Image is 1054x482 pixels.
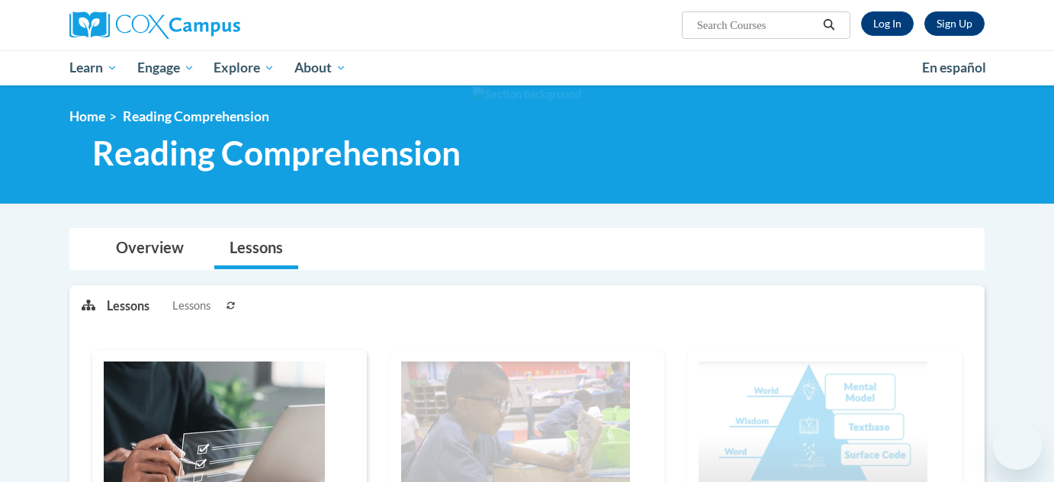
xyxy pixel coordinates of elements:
a: Lessons [214,229,298,269]
span: About [294,59,346,77]
a: Cox Campus [69,11,359,39]
a: Home [69,108,105,124]
a: Register [924,11,985,36]
a: Log In [861,11,914,36]
a: Overview [101,229,199,269]
span: Lessons [172,297,210,314]
a: About [284,50,356,85]
span: Learn [69,59,117,77]
span: Explore [214,59,275,77]
a: Learn [59,50,127,85]
span: Reading Comprehension [92,133,461,173]
a: Explore [204,50,284,85]
button: Search [818,16,840,34]
span: Engage [137,59,194,77]
img: Section background [473,86,581,103]
span: En español [922,59,986,76]
a: Engage [127,50,204,85]
iframe: Botón para iniciar la ventana de mensajería [993,421,1042,470]
span: Reading Comprehension [123,108,269,124]
img: Cox Campus [69,11,240,39]
div: Main menu [47,50,1007,85]
a: En español [912,52,996,84]
input: Search Courses [696,16,818,34]
p: Lessons [107,297,149,314]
